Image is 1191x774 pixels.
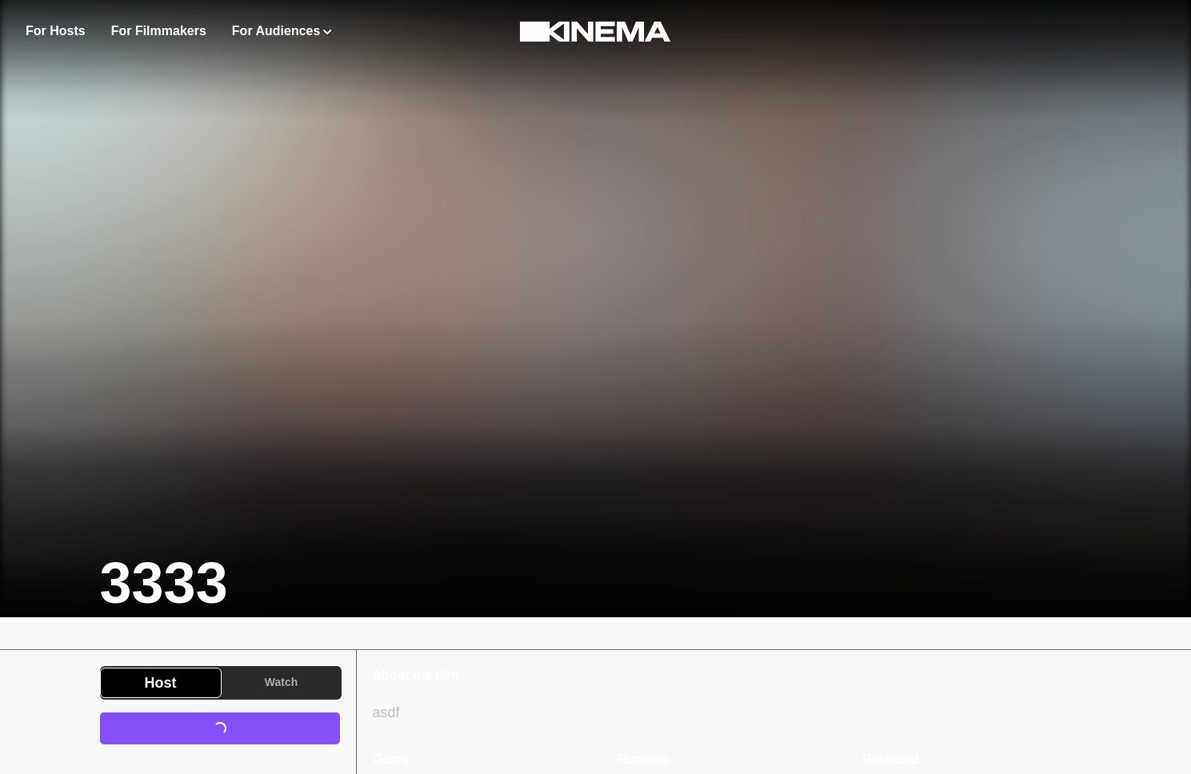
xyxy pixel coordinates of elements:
a: For Filmmakers [111,22,206,41]
p: Runtime [617,750,846,769]
p: About the film [373,666,1092,685]
button: For Audiences [232,22,332,41]
h1: 3333 [100,549,228,617]
a: For Hosts [26,22,86,41]
p: Genre [373,750,601,769]
p: asdf [373,701,1092,724]
p: Released [862,750,1091,769]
